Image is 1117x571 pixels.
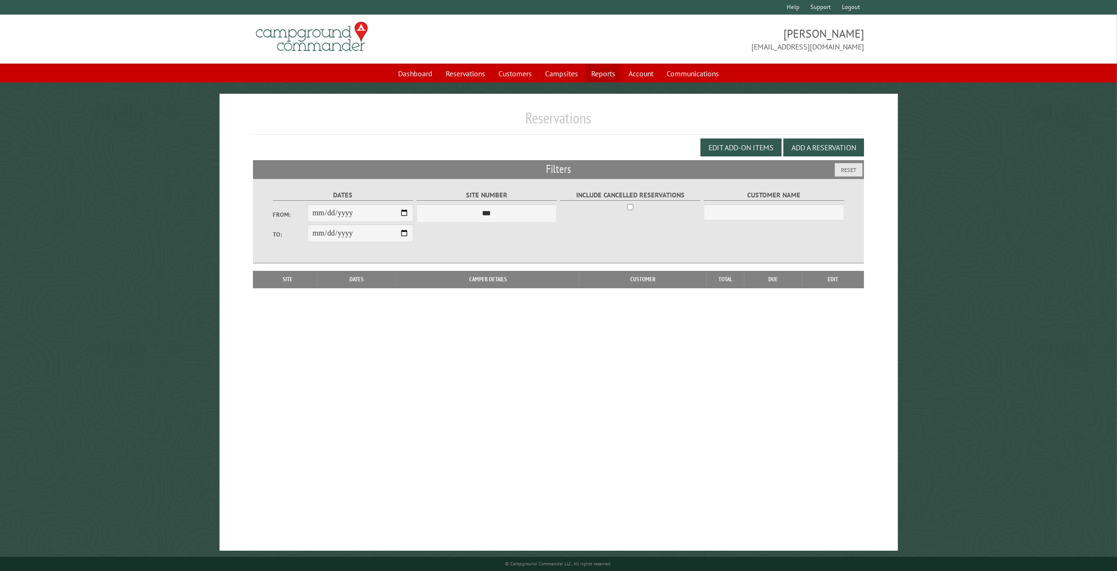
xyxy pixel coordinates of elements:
[539,65,584,82] a: Campsites
[744,271,802,288] th: Due
[802,271,864,288] th: Edit
[440,65,491,82] a: Reservations
[258,271,318,288] th: Site
[273,230,308,239] label: To:
[253,160,864,178] h2: Filters
[396,271,579,288] th: Camper Details
[392,65,438,82] a: Dashboard
[701,139,782,156] button: Edit Add-on Items
[253,109,864,135] h1: Reservations
[623,65,659,82] a: Account
[586,65,621,82] a: Reports
[835,163,863,177] button: Reset
[579,271,706,288] th: Customer
[493,65,538,82] a: Customers
[416,190,557,201] label: Site Number
[661,65,725,82] a: Communications
[559,26,864,52] span: [PERSON_NAME] [EMAIL_ADDRESS][DOMAIN_NAME]
[560,190,701,201] label: Include Cancelled Reservations
[253,18,371,55] img: Campground Commander
[506,561,612,567] small: © Campground Commander LLC. All rights reserved.
[704,190,845,201] label: Customer Name
[273,210,308,219] label: From:
[318,271,396,288] th: Dates
[707,271,744,288] th: Total
[783,139,864,156] button: Add a Reservation
[273,190,414,201] label: Dates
